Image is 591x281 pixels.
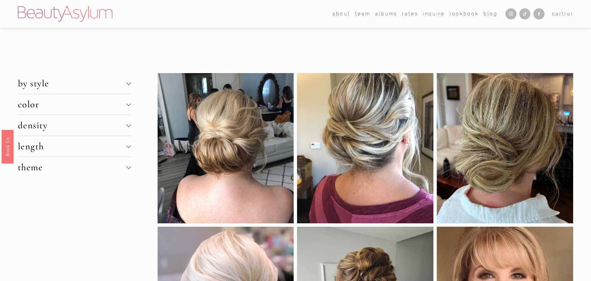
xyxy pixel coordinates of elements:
[567,11,571,16] span: 0
[18,6,112,22] img: Beauty Asylum | Bridal Hair &amp; Makeup Charlotte &amp; Atlanta
[533,8,545,19] a: Facebook
[565,11,573,16] span: ( )
[402,9,418,18] a: Rates
[355,9,371,18] a: folder dropdown
[18,78,127,89] span: by style
[505,8,517,19] a: Instagram
[450,9,479,18] a: Lookbook
[375,9,397,18] a: albums
[423,9,445,18] a: Inquire
[332,9,350,18] a: folder dropdown
[355,10,371,18] span: team
[18,157,131,178] button: theme
[18,120,127,131] span: density
[18,94,131,115] button: color
[18,141,127,152] span: length
[18,162,127,173] span: theme
[484,9,498,18] a: Blog
[2,130,14,163] a: Book Us
[18,136,131,157] button: length
[332,10,350,18] span: about
[18,115,131,136] button: density
[18,99,127,110] span: color
[18,73,131,94] button: by style
[552,10,573,18] a: 0 items in cart
[519,8,530,19] a: TikTok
